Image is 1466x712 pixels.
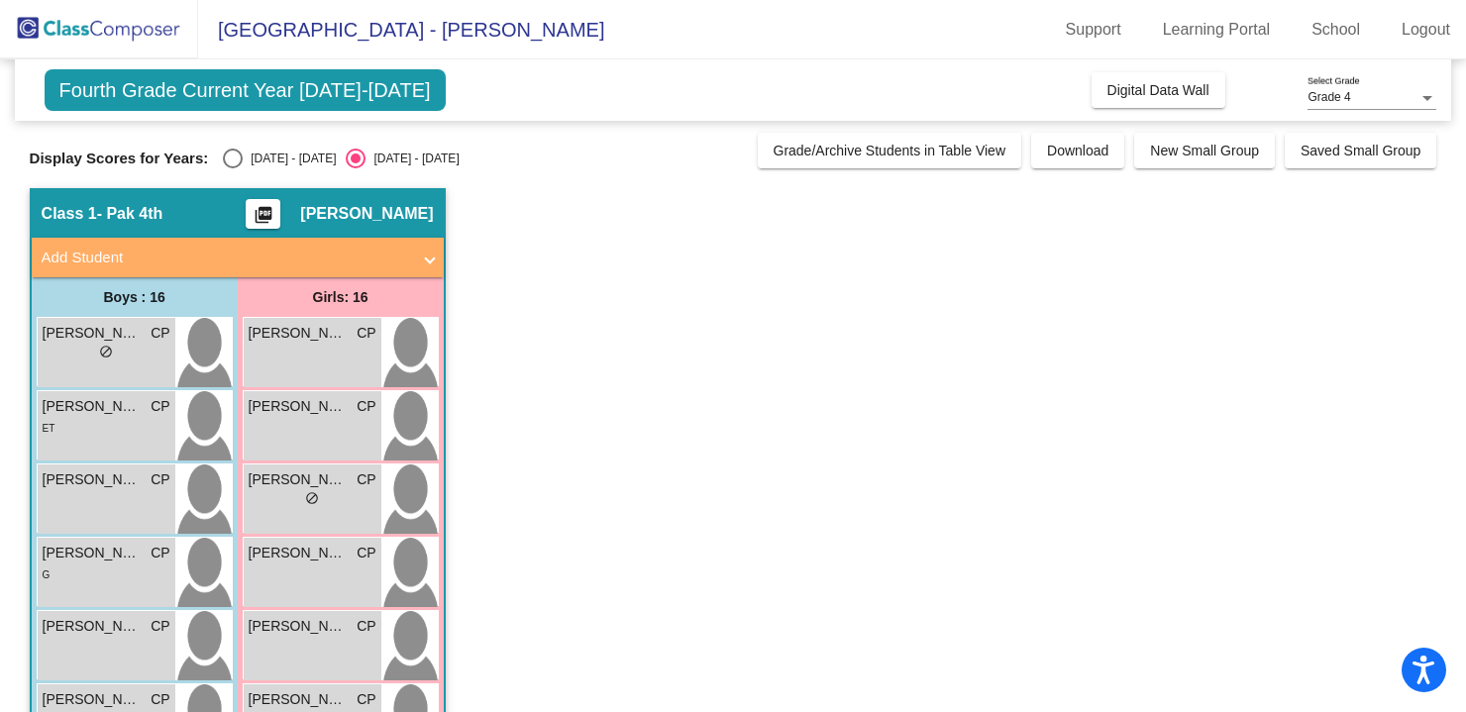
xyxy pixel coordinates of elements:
span: CP [151,323,169,344]
span: Grade 4 [1308,90,1350,104]
span: CP [357,396,375,417]
span: CP [357,616,375,637]
span: G [43,569,51,580]
span: CP [151,469,169,490]
span: ET [43,423,55,434]
span: [PERSON_NAME] [43,616,142,637]
span: New Small Group [1150,143,1259,158]
mat-panel-title: Add Student [42,247,410,269]
button: Digital Data Wall [1092,72,1225,108]
span: [PERSON_NAME] [249,543,348,563]
span: [PERSON_NAME] [249,396,348,417]
span: [GEOGRAPHIC_DATA] - [PERSON_NAME] [198,14,604,46]
span: do_not_disturb_alt [305,491,319,505]
span: Digital Data Wall [1107,82,1209,98]
span: CP [357,469,375,490]
span: Fourth Grade Current Year [DATE]-[DATE] [45,69,446,111]
mat-icon: picture_as_pdf [252,205,275,233]
a: Support [1050,14,1137,46]
button: Print Students Details [246,199,280,229]
mat-radio-group: Select an option [223,149,459,168]
div: Boys : 16 [32,277,238,317]
span: Grade/Archive Students in Table View [774,143,1006,158]
span: CP [357,543,375,563]
span: CP [151,396,169,417]
span: [PERSON_NAME] [43,469,142,490]
span: Download [1047,143,1108,158]
a: Logout [1386,14,1466,46]
span: [PERSON_NAME] [300,204,433,224]
span: [PERSON_NAME] [43,323,142,344]
span: Display Scores for Years: [30,150,209,167]
span: [PERSON_NAME] [43,543,142,563]
div: [DATE] - [DATE] [366,150,459,167]
button: Download [1031,133,1124,168]
button: Grade/Archive Students in Table View [758,133,1022,168]
span: - Pak 4th [97,204,163,224]
span: [PERSON_NAME] [43,396,142,417]
span: Saved Small Group [1301,143,1420,158]
span: CP [151,543,169,563]
span: [PERSON_NAME] [249,689,348,710]
div: Girls: 16 [238,277,444,317]
mat-expansion-panel-header: Add Student [32,238,444,277]
span: CP [357,689,375,710]
span: CP [151,616,169,637]
a: Learning Portal [1147,14,1287,46]
span: [PERSON_NAME] [249,323,348,344]
span: CP [357,323,375,344]
span: do_not_disturb_alt [99,345,113,358]
button: New Small Group [1134,133,1275,168]
span: CP [151,689,169,710]
span: [PERSON_NAME] [249,469,348,490]
span: [PERSON_NAME] [249,616,348,637]
button: Saved Small Group [1285,133,1436,168]
a: School [1296,14,1376,46]
div: [DATE] - [DATE] [243,150,336,167]
span: [PERSON_NAME] [43,689,142,710]
span: Class 1 [42,204,97,224]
